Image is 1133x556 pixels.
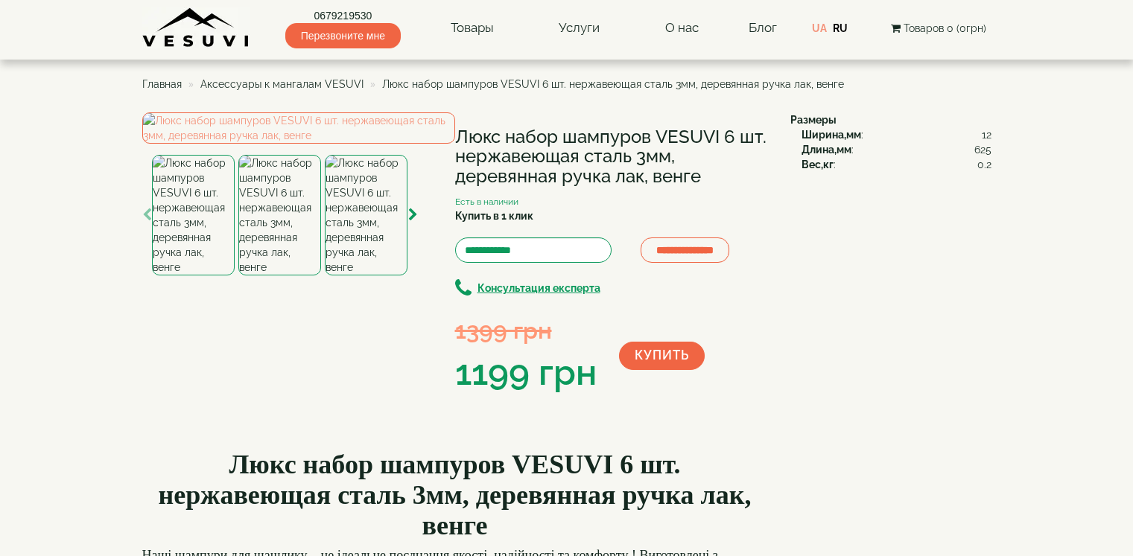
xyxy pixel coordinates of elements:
[200,78,364,90] a: Аксессуары к мангалам VESUVI
[477,282,600,294] b: Консультация експерта
[833,22,848,34] a: RU
[619,342,705,370] button: Купить
[159,450,752,540] b: Люкс набор шампуров VESUVI 6 шт. нержавеющая сталь 3мм, деревянная ручка лак, венге
[382,78,844,90] span: Люкс набор шампуров VESUVI 6 шт. нержавеющая сталь 3мм, деревянная ручка лак, венге
[802,144,851,156] b: Длина,мм
[325,155,407,275] img: Люкс набор шампуров VESUVI 6 шт. нержавеющая сталь 3мм, деревянная ручка лак, венге
[749,20,777,35] a: Блог
[790,114,837,126] b: Размеры
[802,157,991,172] div: :
[982,127,991,142] span: 12
[455,127,768,186] h1: Люкс набор шампуров VESUVI 6 шт. нержавеющая сталь 3мм, деревянная ручка лак, венге
[802,159,834,170] b: Вес,кг
[904,22,986,34] span: Товаров 0 (0грн)
[544,11,615,45] a: Услуги
[455,313,597,347] div: 1399 грн
[802,129,861,141] b: Ширина,мм
[802,127,991,142] div: :
[802,142,991,157] div: :
[455,196,518,207] small: Есть в наличии
[142,112,455,144] img: Люкс набор шампуров VESUVI 6 шт. нержавеющая сталь 3мм, деревянная ручка лак, венге
[436,11,509,45] a: Товары
[238,155,321,275] img: Люкс набор шампуров VESUVI 6 шт. нержавеющая сталь 3мм, деревянная ручка лак, венге
[977,157,991,172] span: 0.2
[142,7,250,48] img: Завод VESUVI
[285,8,401,23] a: 0679219530
[974,142,991,157] span: 625
[650,11,714,45] a: О нас
[886,20,991,36] button: Товаров 0 (0грн)
[455,348,597,398] div: 1199 грн
[812,22,827,34] a: UA
[142,78,182,90] a: Главная
[455,208,533,223] label: Купить в 1 клик
[285,23,401,48] span: Перезвоните мне
[152,155,235,275] img: Люкс набор шампуров VESUVI 6 шт. нержавеющая сталь 3мм, деревянная ручка лак, венге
